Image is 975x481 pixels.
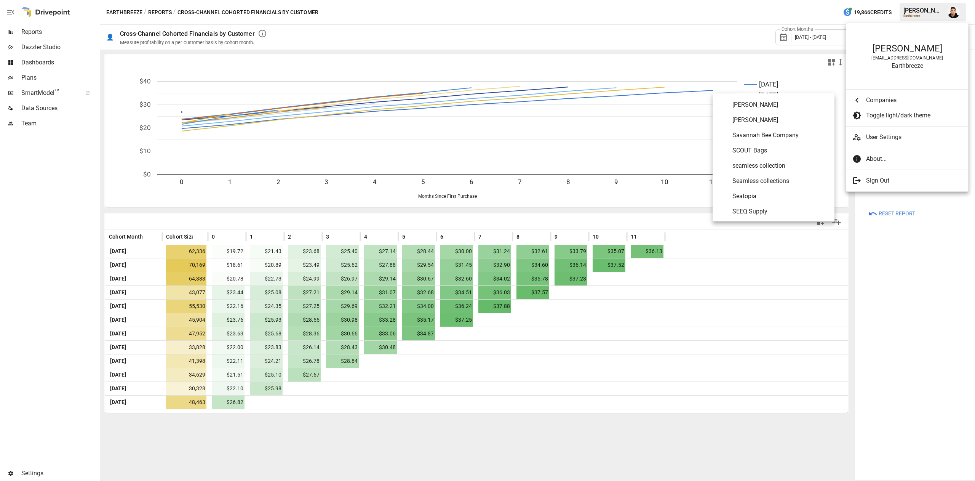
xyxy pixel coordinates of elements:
[866,96,962,105] span: Companies
[732,207,828,216] span: SEEQ Supply
[866,111,962,120] span: Toggle light/dark theme
[732,146,828,155] span: SCOUT Bags
[866,176,962,185] span: Sign Out
[732,131,828,140] span: Savannah Bee Company
[866,133,962,142] span: User Settings
[732,176,828,186] span: Seamless collections
[732,115,828,125] span: [PERSON_NAME]
[866,154,962,164] span: About...
[732,161,828,170] span: seamless collection
[732,192,828,201] span: Seatopia
[732,100,828,109] span: [PERSON_NAME]
[854,62,961,69] div: Earthbreeze
[854,55,961,61] div: [EMAIL_ADDRESS][DOMAIN_NAME]
[854,43,961,54] div: [PERSON_NAME]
